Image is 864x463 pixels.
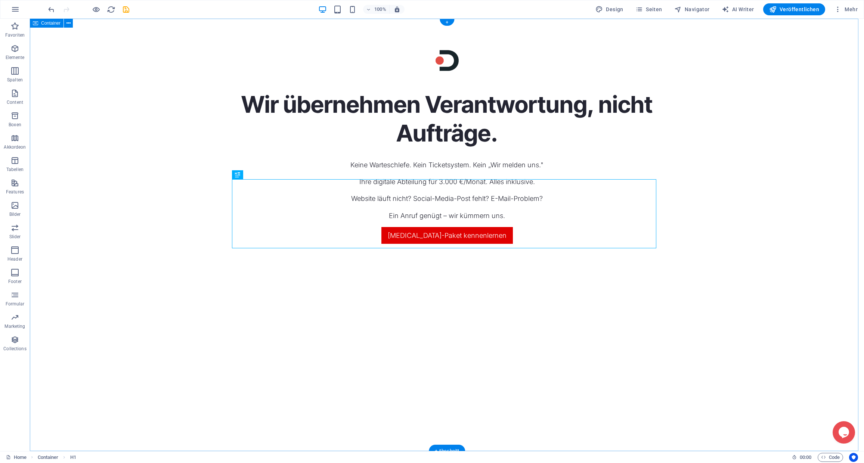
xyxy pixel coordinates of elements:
span: Design [595,6,623,13]
span: Klick zum Auswählen. Doppelklick zum Bearbeiten [70,453,76,462]
div: + [440,19,454,26]
span: AI Writer [722,6,754,13]
button: save [121,5,130,14]
nav: breadcrumb [38,453,76,462]
span: Mehr [834,6,858,13]
p: Features [6,189,24,195]
p: Footer [8,279,22,285]
button: undo [47,5,56,14]
button: Design [592,3,626,15]
h6: Session-Zeit [792,453,812,462]
p: Elemente [6,55,25,60]
span: 00 00 [800,453,811,462]
button: Klicke hier, um den Vorschau-Modus zu verlassen [92,5,100,14]
div: Design (Strg+Alt+Y) [592,3,626,15]
button: Code [818,453,843,462]
p: Boxen [9,122,21,128]
span: Navigator [674,6,710,13]
iframe: chat widget [803,403,827,425]
div: + Abschnitt [429,445,465,457]
p: Slider [9,234,21,240]
p: Bilder [9,211,21,217]
span: Veröffentlichen [769,6,819,13]
button: Usercentrics [849,453,858,462]
p: Marketing [4,323,25,329]
i: Save (Ctrl+S) [122,5,130,14]
span: Klick zum Auswählen. Doppelklick zum Bearbeiten [38,453,59,462]
button: reload [106,5,115,14]
button: 100% [363,5,390,14]
p: Spalten [7,77,23,83]
span: Container [41,21,61,25]
p: Akkordeon [4,144,26,150]
h6: 100% [374,5,386,14]
p: Content [7,99,23,105]
i: Bei Größenänderung Zoomstufe automatisch an das gewählte Gerät anpassen. [394,6,400,13]
p: Header [7,256,22,262]
i: Seite neu laden [107,5,115,14]
i: Rückgängig: Überschrift ändern (Strg+Z) [47,5,56,14]
button: Veröffentlichen [763,3,825,15]
p: Tabellen [6,167,24,173]
p: Favoriten [5,32,25,38]
p: Formular [6,301,25,307]
button: Navigator [671,3,713,15]
p: Collections [3,346,26,352]
span: Seiten [635,6,662,13]
button: AI Writer [719,3,757,15]
button: Mehr [831,3,861,15]
span: : [805,454,806,460]
span: Code [821,453,840,462]
button: Seiten [632,3,665,15]
a: Klick, um Auswahl aufzuheben. Doppelklick öffnet Seitenverwaltung [6,453,27,462]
